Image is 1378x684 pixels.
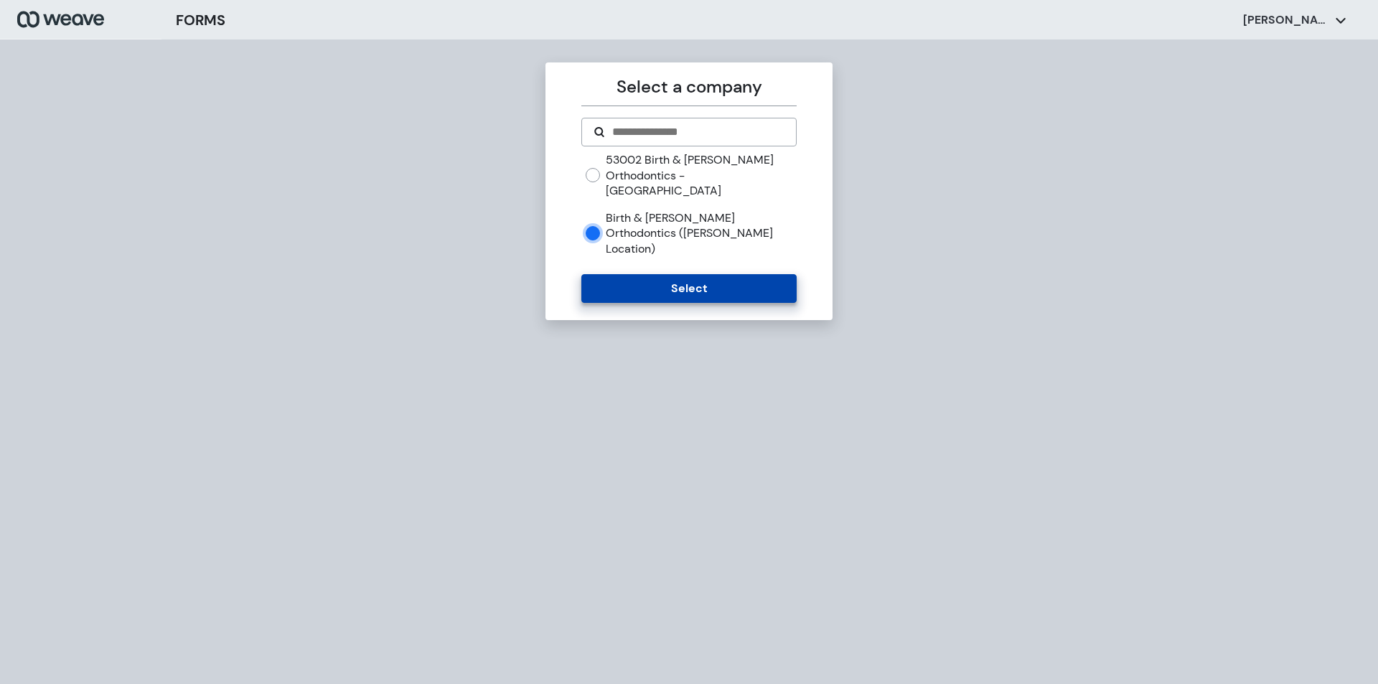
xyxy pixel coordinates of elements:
[581,74,796,100] p: Select a company
[581,274,796,303] button: Select
[606,152,796,199] label: 53002 Birth & [PERSON_NAME] Orthodontics - [GEOGRAPHIC_DATA]
[606,210,796,257] label: Birth & [PERSON_NAME] Orthodontics ([PERSON_NAME] Location)
[611,123,784,141] input: Search
[1243,12,1329,28] p: [PERSON_NAME]
[176,9,225,31] h3: FORMS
